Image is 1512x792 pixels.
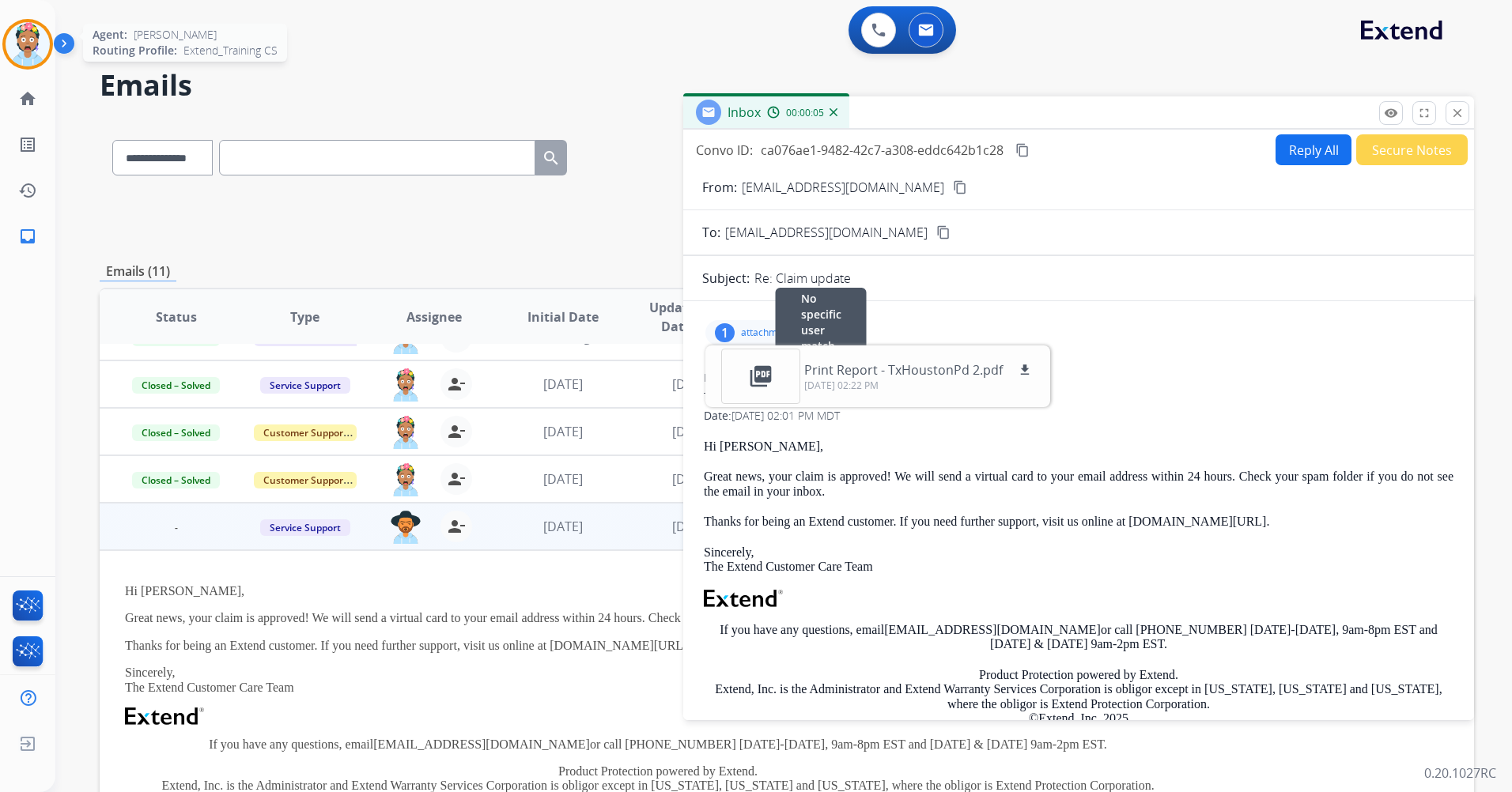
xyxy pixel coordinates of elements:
[731,408,840,423] span: [DATE] 02:01 PM MDT
[754,269,851,288] p: Re: Claim update
[373,737,590,751] a: [EMAIL_ADDRESS][DOMAIN_NAME]
[704,515,1453,529] p: Thanks for being an Extend customer. If you need further support, visit us online at [DOMAIN_NAME...
[704,370,1453,386] div: From:
[543,375,583,393] span: [DATE]
[6,22,50,66] img: avatar
[125,611,1191,625] p: Great news, your claim is approved! We will send a virtual card to your email address within 24 h...
[672,423,712,440] span: [DATE]
[254,424,357,441] span: Customer Support
[1424,764,1496,783] p: 0.20.1027RC
[132,424,220,441] span: Closed – Solved
[702,269,750,288] p: Subject:
[728,104,761,121] span: Inbox
[390,368,421,402] img: agent-avatar
[804,360,1003,379] p: Print Report - TxHoustonPd 2.pdf
[704,439,1453,454] p: Hi [PERSON_NAME],
[1276,134,1351,165] button: Reply All
[704,389,1453,405] div: To:
[134,27,217,43] span: [PERSON_NAME]
[715,323,735,342] div: 1
[447,375,466,394] mat-icon: person_remove
[132,472,220,488] span: Closed – Solved
[527,307,599,326] span: Initial Date
[543,423,583,440] span: [DATE]
[125,639,1191,653] p: Thanks for being an Extend customer. If you need further support, visit us online at [DOMAIN_NAME...
[254,472,357,488] span: Customer Support
[1015,143,1030,157] mat-icon: content_copy
[290,307,319,326] span: Type
[953,180,967,194] mat-icon: content_copy
[786,107,824,119] span: 00:00:05
[93,43,177,58] span: Routing Profile:
[725,223,928,242] span: [EMAIL_ADDRESS][DOMAIN_NAME]
[1018,363,1032,377] mat-icon: download
[641,298,712,336] span: Updated Date
[696,141,753,160] p: Convo ID:
[742,178,944,197] p: [EMAIL_ADDRESS][DOMAIN_NAME]
[18,135,37,154] mat-icon: list_alt
[125,666,1191,695] p: Sincerely, The Extend Customer Care Team
[132,377,220,394] span: Closed – Solved
[125,737,1191,752] p: If you have any questions, email or call [PHONE_NUMBER] [DATE]-[DATE], 9am-8pm EST and [DATE] & [...
[704,668,1453,741] p: Product Protection powered by Extend. Extend, Inc. is the Administrator and Extend Warranty Servi...
[406,307,462,326] span: Assignee
[776,288,867,357] span: No specific user match
[704,623,1453,652] p: If you have any questions, email or call [PHONE_NUMBER] [DATE]-[DATE], 9am-8pm EST and [DATE] & [...
[390,511,421,544] img: agent-avatar
[18,181,37,200] mat-icon: history
[260,377,350,394] span: Service Support
[884,623,1101,636] a: [EMAIL_ADDRESS][DOMAIN_NAME]
[260,519,350,536] span: Service Support
[704,470,1453,499] p: Great news, your claim is approved! We will send a virtual card to your email address within 24 h...
[390,416,421,449] img: agent-avatar
[936,225,951,239] mat-icon: content_copy
[761,141,1004,159] span: ca076ae1-9482-42c7-a308-eddc642b1c28
[183,43,278,58] span: Extend_Training CS
[702,223,720,242] p: To:
[390,463,421,496] img: agent-avatar
[702,178,737,197] p: From:
[672,375,712,393] span: [DATE]
[543,518,583,535] span: [DATE]
[704,590,783,607] img: Extend Logo
[704,545,1453,575] p: Sincerely, The Extend Customer Care Team
[1417,106,1431,120] mat-icon: fullscreen
[748,364,773,389] mat-icon: picture_as_pdf
[704,408,1453,424] div: Date:
[804,379,1034,392] p: [DATE] 02:22 PM
[93,27,127,43] span: Agent:
[447,517,466,536] mat-icon: person_remove
[156,307,197,326] span: Status
[741,326,792,339] p: attachment
[543,470,583,488] span: [DATE]
[447,422,466,441] mat-icon: person_remove
[165,519,187,536] span: -
[18,89,37,108] mat-icon: home
[100,262,176,281] p: Emails (11)
[447,470,466,488] mat-icon: person_remove
[542,149,561,168] mat-icon: search
[125,707,204,725] img: Extend Logo
[1384,106,1398,120] mat-icon: remove_red_eye
[125,584,1191,598] p: Hi [PERSON_NAME],
[18,227,37,246] mat-icon: inbox
[1356,134,1468,165] button: Secure Notes
[1450,106,1465,120] mat-icon: close
[100,70,1474,101] h2: Emails
[672,518,712,535] span: [DATE]
[672,470,712,488] span: [DATE]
